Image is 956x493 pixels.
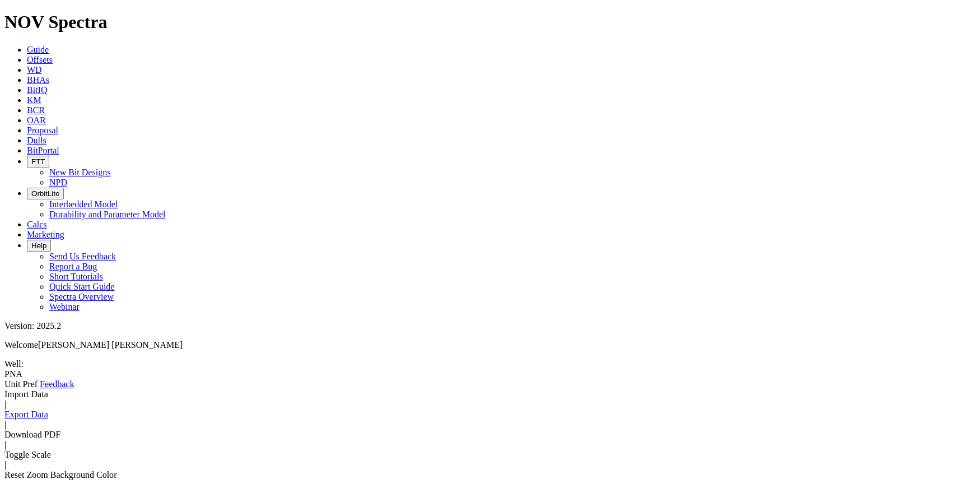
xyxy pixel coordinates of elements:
a: WD [27,65,42,75]
p: Welcome [4,340,952,350]
a: Download PDF [4,430,60,439]
a: Marketing [27,230,64,239]
a: Quick Start Guide [49,282,114,291]
button: FTT [27,156,49,168]
a: Dulls [27,136,46,145]
a: New Bit Designs [49,168,110,177]
a: BCR [27,105,45,115]
span: FTT [31,157,45,166]
span: Well: [4,359,952,379]
a: Short Tutorials [49,272,103,281]
span: Help [31,241,46,250]
a: Export Data [4,410,48,419]
div: | [4,420,952,430]
a: Toggle Scale [4,450,51,459]
a: Feedback [40,379,74,389]
a: Report a Bug [49,262,97,271]
a: Reset Zoom [4,470,48,480]
div: Version: 2025.2 [4,321,952,331]
div: | [4,440,952,450]
a: Send Us Feedback [49,252,116,261]
span: PNA [4,369,22,379]
a: Toggle Light/Dark Background Color [50,470,117,480]
a: Webinar [49,302,80,311]
div: | [4,399,952,410]
button: Help [27,240,51,252]
a: KM [27,95,41,105]
a: BHAs [27,75,49,85]
a: Import Data [4,389,48,399]
a: Calcs [27,220,47,229]
a: NPD [49,178,67,187]
a: OAR [27,115,46,125]
span: [PERSON_NAME] [PERSON_NAME] [38,340,183,350]
a: BitPortal [27,146,59,155]
a: Unit Pref [4,379,38,389]
a: Spectra Overview [49,292,114,301]
h1: NOV Spectra [4,12,952,32]
div: | [4,460,952,470]
span: OrbitLite [31,189,59,198]
a: Durability and Parameter Model [49,210,166,219]
a: Guide [27,45,49,54]
a: Interbedded Model [49,199,118,209]
button: OrbitLite [27,188,64,199]
a: Offsets [27,55,53,64]
a: Proposal [27,125,58,135]
a: BitIQ [27,85,47,95]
